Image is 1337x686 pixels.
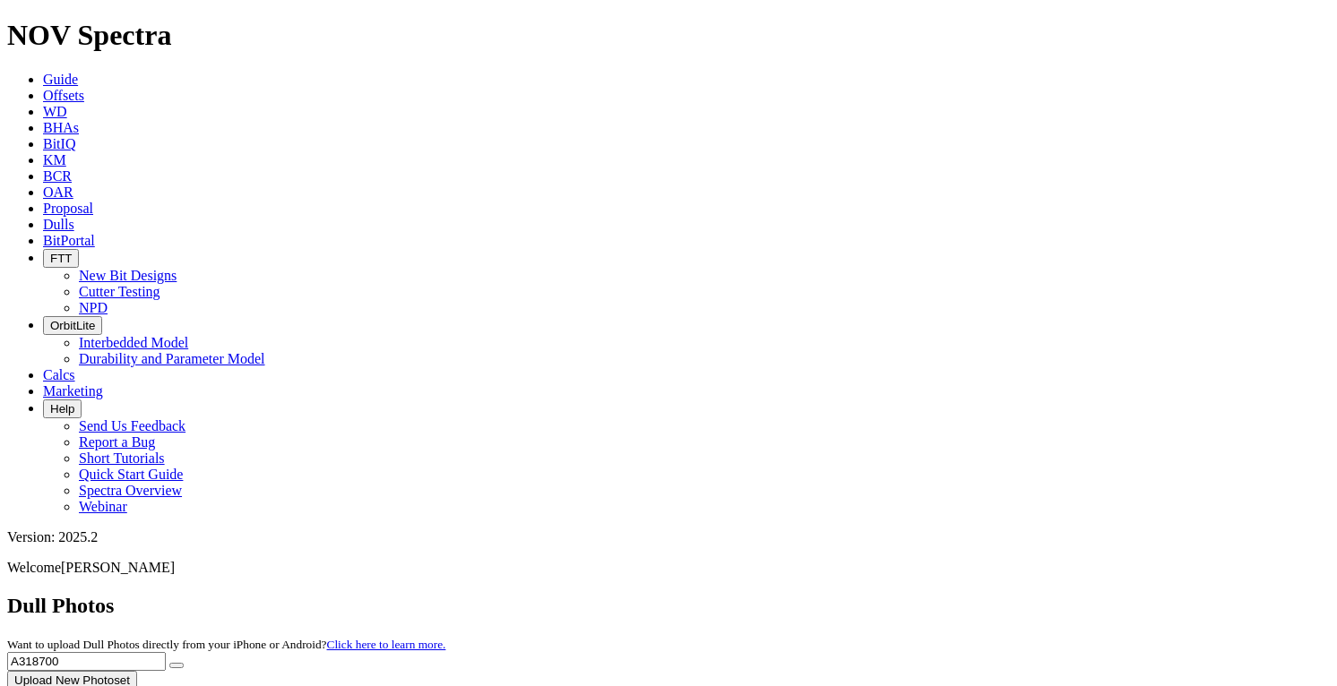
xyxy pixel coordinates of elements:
button: OrbitLite [43,316,102,335]
a: Webinar [79,499,127,514]
a: Cutter Testing [79,284,160,299]
a: Dulls [43,217,74,232]
a: Proposal [43,201,93,216]
button: Help [43,399,82,418]
a: Offsets [43,88,84,103]
a: WD [43,104,67,119]
a: Quick Start Guide [79,467,183,482]
input: Search Serial Number [7,652,166,671]
span: [PERSON_NAME] [61,560,175,575]
a: Interbedded Model [79,335,188,350]
a: Short Tutorials [79,450,165,466]
h2: Dull Photos [7,594,1330,618]
button: FTT [43,249,79,268]
a: BCR [43,168,72,184]
div: Version: 2025.2 [7,529,1330,545]
span: Help [50,402,74,416]
a: Report a Bug [79,434,155,450]
a: KM [43,152,66,167]
a: BitIQ [43,136,75,151]
span: OrbitLite [50,319,95,332]
small: Want to upload Dull Photos directly from your iPhone or Android? [7,638,445,651]
a: Guide [43,72,78,87]
a: Marketing [43,383,103,399]
a: BHAs [43,120,79,135]
h1: NOV Spectra [7,19,1330,52]
p: Welcome [7,560,1330,576]
span: FTT [50,252,72,265]
a: Durability and Parameter Model [79,351,265,366]
a: Send Us Feedback [79,418,185,433]
a: Spectra Overview [79,483,182,498]
a: OAR [43,184,73,200]
a: NPD [79,300,108,315]
a: New Bit Designs [79,268,177,283]
a: Calcs [43,367,75,382]
a: Click here to learn more. [327,638,446,651]
a: BitPortal [43,233,95,248]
